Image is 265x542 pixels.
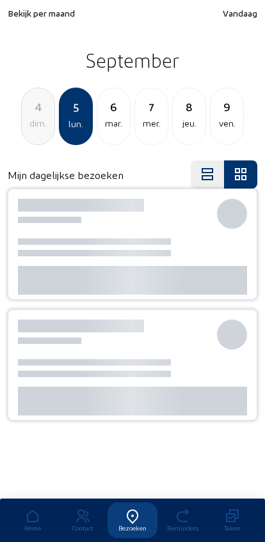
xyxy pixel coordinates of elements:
h2: September [8,44,257,76]
a: Bezoeken [108,502,157,538]
a: Contact [58,502,108,538]
span: Vandaag [223,8,257,19]
div: lun. [60,116,92,132]
h4: Mijn dagelijkse bezoeken [8,169,124,181]
div: Home [8,524,58,532]
div: mar. [97,116,130,131]
div: 7 [135,98,168,116]
div: Taken [207,524,257,532]
span: Bekijk per maand [8,8,75,19]
div: jeu. [173,116,205,131]
div: 6 [97,98,130,116]
div: mer. [135,116,168,131]
div: 9 [211,98,243,116]
a: Taken [207,502,257,538]
div: Reminders [157,524,207,532]
div: Bezoeken [108,524,157,532]
div: 8 [173,98,205,116]
div: ven. [211,116,243,131]
div: 5 [60,98,92,116]
a: Reminders [157,502,207,538]
div: 4 [22,98,54,116]
div: Contact [58,524,108,532]
a: Home [8,502,58,538]
div: dim. [22,116,54,131]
